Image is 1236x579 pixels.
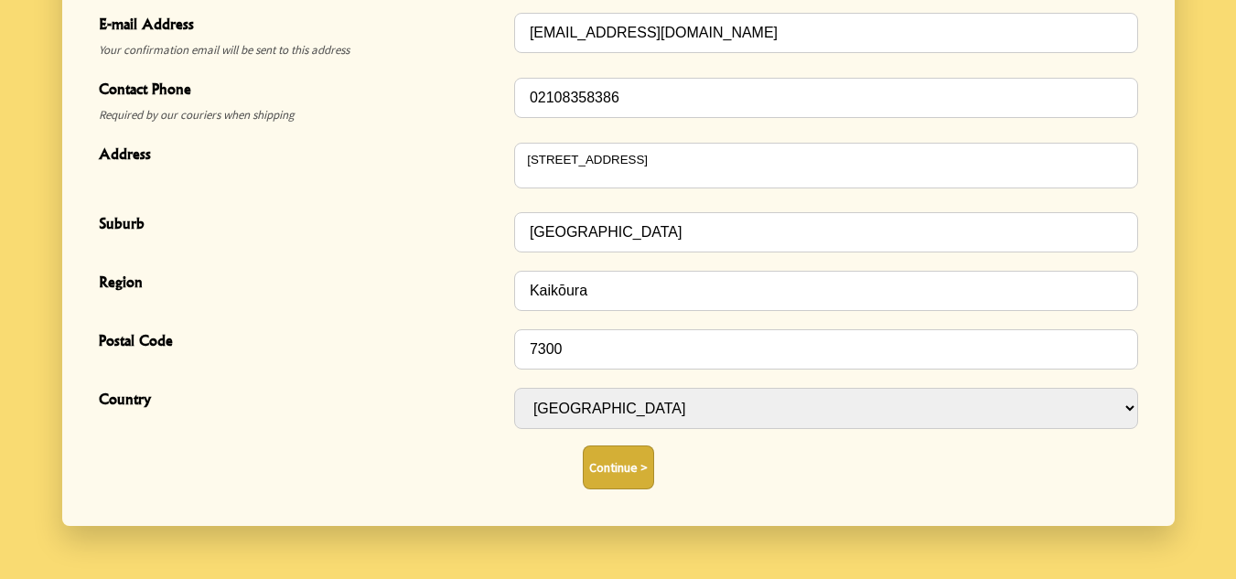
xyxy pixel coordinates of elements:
button: Continue > [583,445,654,489]
input: Suburb [514,212,1138,252]
select: Country [514,388,1138,429]
span: Address [99,143,505,169]
span: Suburb [99,212,505,239]
span: Postal Code [99,329,505,356]
input: Contact Phone [514,78,1138,118]
input: Region [514,271,1138,311]
span: Region [99,271,505,297]
input: Postal Code [514,329,1138,370]
span: E-mail Address [99,13,505,39]
input: E-mail Address [514,13,1138,53]
span: Required by our couriers when shipping [99,104,505,126]
span: Contact Phone [99,78,505,104]
span: Your confirmation email will be sent to this address [99,39,505,61]
textarea: Address [514,143,1138,188]
span: Country [99,388,505,414]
